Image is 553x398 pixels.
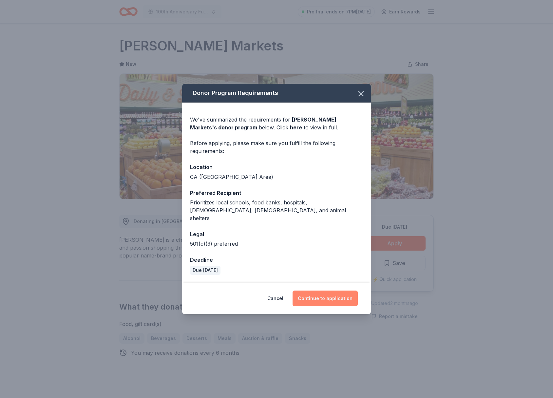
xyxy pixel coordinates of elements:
div: Deadline [190,256,363,264]
div: CA ([GEOGRAPHIC_DATA] Area) [190,173,363,181]
div: Due [DATE] [190,266,220,275]
div: 501(c)(3) preferred [190,240,363,248]
a: here [290,123,302,131]
div: Location [190,163,363,171]
button: Cancel [267,291,283,306]
div: Before applying, please make sure you fulfill the following requirements: [190,139,363,155]
div: Legal [190,230,363,238]
div: Donor Program Requirements [182,84,371,103]
button: Continue to application [293,291,358,306]
div: Preferred Recipient [190,189,363,197]
div: Prioritizes local schools, food banks, hospitals, [DEMOGRAPHIC_DATA], [DEMOGRAPHIC_DATA], and ani... [190,199,363,222]
div: We've summarized the requirements for below. Click to view in full. [190,116,363,131]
